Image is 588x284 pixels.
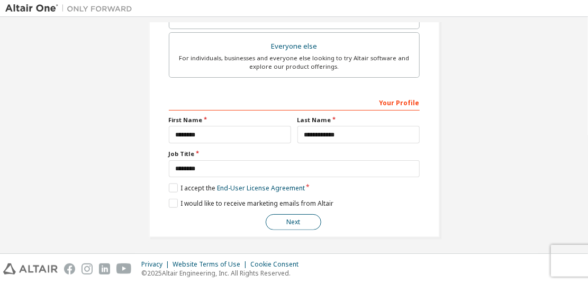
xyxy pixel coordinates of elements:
label: I would like to receive marketing emails from Altair [169,199,333,208]
p: © 2025 Altair Engineering, Inc. All Rights Reserved. [141,269,305,278]
div: Website Terms of Use [173,260,250,269]
div: Cookie Consent [250,260,305,269]
div: For individuals, businesses and everyone else looking to try Altair software and explore our prod... [176,54,413,71]
img: instagram.svg [82,263,93,274]
div: Your Profile [169,94,420,111]
img: altair_logo.svg [3,263,58,274]
img: youtube.svg [116,263,132,274]
button: Next [266,214,321,230]
label: Job Title [169,150,420,158]
img: linkedin.svg [99,263,110,274]
label: I accept the [169,184,305,193]
img: facebook.svg [64,263,75,274]
a: End-User License Agreement [217,184,305,193]
label: Last Name [297,116,420,124]
label: First Name [169,116,291,124]
img: Altair One [5,3,138,14]
div: Privacy [141,260,173,269]
div: Everyone else [176,39,413,54]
